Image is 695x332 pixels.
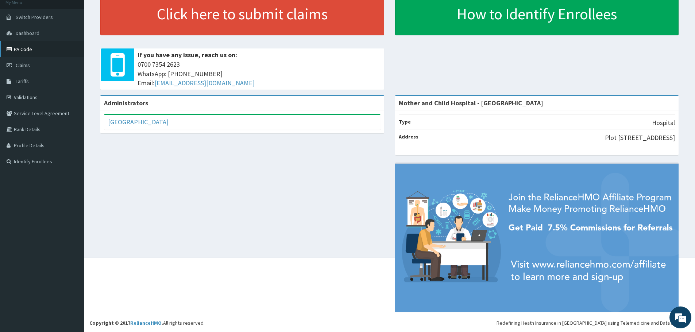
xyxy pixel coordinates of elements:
[154,79,255,87] a: [EMAIL_ADDRESS][DOMAIN_NAME]
[497,319,690,327] div: Redefining Heath Insurance in [GEOGRAPHIC_DATA] using Telemedicine and Data Science!
[138,51,237,59] b: If you have any issue, reach us on:
[120,4,137,21] div: Minimize live chat window
[4,199,139,224] textarea: Type your message and hit 'Enter'
[399,99,543,107] strong: Mother and Child Hospital - [GEOGRAPHIC_DATA]
[399,133,418,140] b: Address
[138,60,381,88] span: 0700 7354 2623 WhatsApp: [PHONE_NUMBER] Email:
[42,92,101,165] span: We're online!
[38,41,123,50] div: Chat with us now
[84,258,695,332] footer: All rights reserved.
[108,118,169,126] a: [GEOGRAPHIC_DATA]
[16,14,53,20] span: Switch Providers
[16,62,30,69] span: Claims
[13,36,30,55] img: d_794563401_company_1708531726252_794563401
[605,133,675,142] p: Plot [STREET_ADDRESS]
[652,118,675,128] p: Hospital
[399,118,411,125] b: Type
[16,30,39,36] span: Dashboard
[16,78,29,85] span: Tariffs
[89,320,163,326] strong: Copyright © 2017 .
[104,99,148,107] b: Administrators
[395,164,679,312] img: provider-team-banner.png
[130,320,162,326] a: RelianceHMO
